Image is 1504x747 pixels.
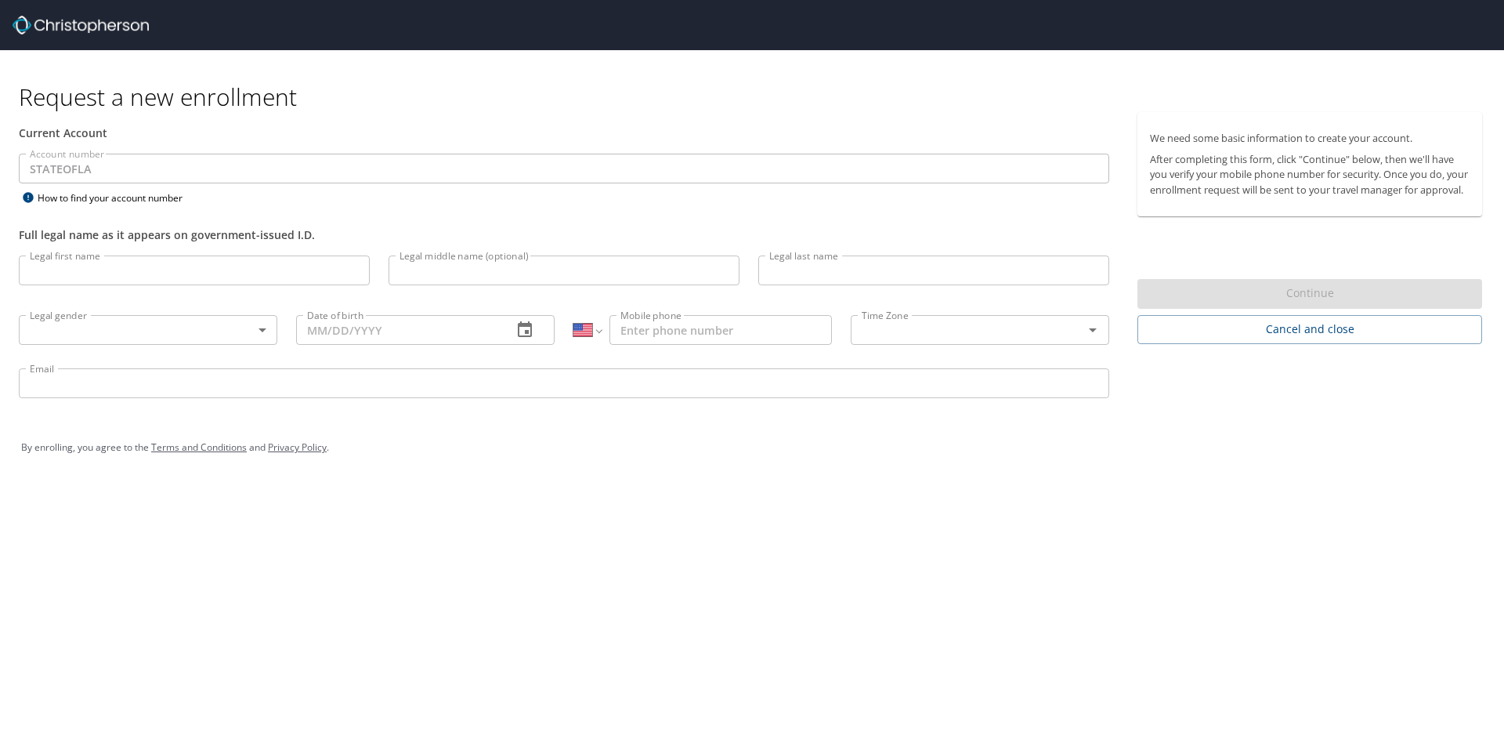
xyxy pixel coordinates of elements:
div: Full legal name as it appears on government-issued I.D. [19,227,1109,243]
button: Open [1082,319,1104,341]
span: Cancel and close [1150,320,1470,339]
h1: Request a new enrollment [19,82,1495,112]
div: ​ [19,315,277,345]
input: MM/DD/YYYY [296,315,500,345]
img: cbt logo [13,16,149,34]
p: We need some basic information to create your account. [1150,131,1470,146]
div: Current Account [19,125,1109,141]
div: How to find your account number [19,188,215,208]
a: Privacy Policy [268,441,327,454]
a: Terms and Conditions [151,441,247,454]
div: By enrolling, you agree to the and . [21,428,1483,467]
button: Cancel and close [1137,315,1482,344]
input: Enter phone number [609,315,832,345]
p: After completing this form, click "Continue" below, then we'll have you verify your mobile phone ... [1150,152,1470,198]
